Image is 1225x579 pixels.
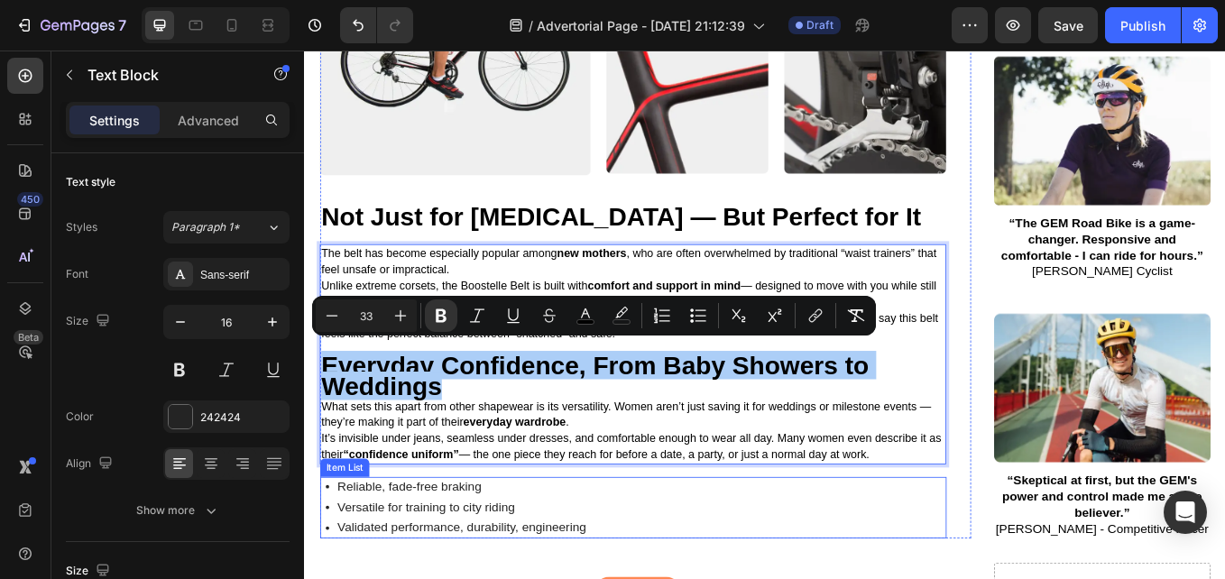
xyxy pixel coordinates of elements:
[200,267,285,283] div: Sans-serif
[820,497,1055,550] strong: “Skeptical at first, but the GEM's power and control made me a true believer.”
[806,17,834,33] span: Draft
[187,429,308,444] strong: everyday wardrobe
[304,51,1225,579] iframe: Design area
[89,111,140,130] p: Settings
[66,409,94,425] div: Color
[20,411,736,445] span: What sets this apart from other shapewear is its versatility. Women aren’t just saving it for wed...
[20,307,745,340] span: Doctors and physiotherapists often recommend gentle abdominal support [MEDICAL_DATA], and many wo...
[36,501,334,525] div: Rich Text Editor. Editing area: main
[20,448,749,482] span: It’s invisible under jeans, seamless under dresses, and comfortable enough to wear all day. Many ...
[171,219,240,235] span: Paragraph 1*
[7,7,134,43] button: 7
[17,192,43,207] div: 450
[39,503,331,522] p: Reliable, fade-free braking
[810,308,1065,483] img: gempages_432750572815254551-6f829303-f09a-4f86-b296-eee185a20f9e.webp
[333,269,512,283] strong: comfort and support in mind
[66,309,114,334] div: Size
[163,211,290,244] button: Paragraph 1*
[39,551,331,570] p: Validated performance, durability, engineering
[22,482,72,498] div: Item List
[36,525,334,549] div: Rich Text Editor. Editing area: main
[812,496,1064,571] p: [PERSON_NAME] - Competitive Racer
[818,195,1055,248] strong: “The GEM Road Bike is a game-changer. Responsive and comfortable - I can ride for hours.”
[14,330,43,345] div: Beta
[66,174,115,190] div: Text style
[46,467,182,482] strong: “confidence uniform”
[1120,16,1165,35] div: Publish
[1054,18,1083,33] span: Save
[1038,7,1098,43] button: Save
[1164,491,1207,534] div: Open Intercom Messenger
[312,296,876,335] div: Editor contextual toolbar
[136,501,220,519] div: Show more
[20,353,663,410] strong: Everyday Confidence, From Baby Showers to Weddings
[66,452,116,476] div: Align
[537,16,745,35] span: Advertorial Page - [DATE] 21:12:39
[178,111,239,130] p: Advanced
[39,528,331,547] p: Versatile for training to city riding
[529,16,533,35] span: /
[66,494,290,527] button: Show more
[810,5,1065,180] img: gempages_432750572815254551-95492829-4ea4-4030-bd50-ac8475b274db.webp
[36,548,334,573] div: Rich Text Editor. Editing area: main
[1105,7,1181,43] button: Publish
[200,409,285,426] div: 242424
[118,14,126,36] p: 7
[87,64,241,86] p: Text Block
[66,219,97,235] div: Styles
[340,7,413,43] div: Undo/Redo
[812,194,1064,269] p: [PERSON_NAME] Cyclist
[66,266,88,282] div: Font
